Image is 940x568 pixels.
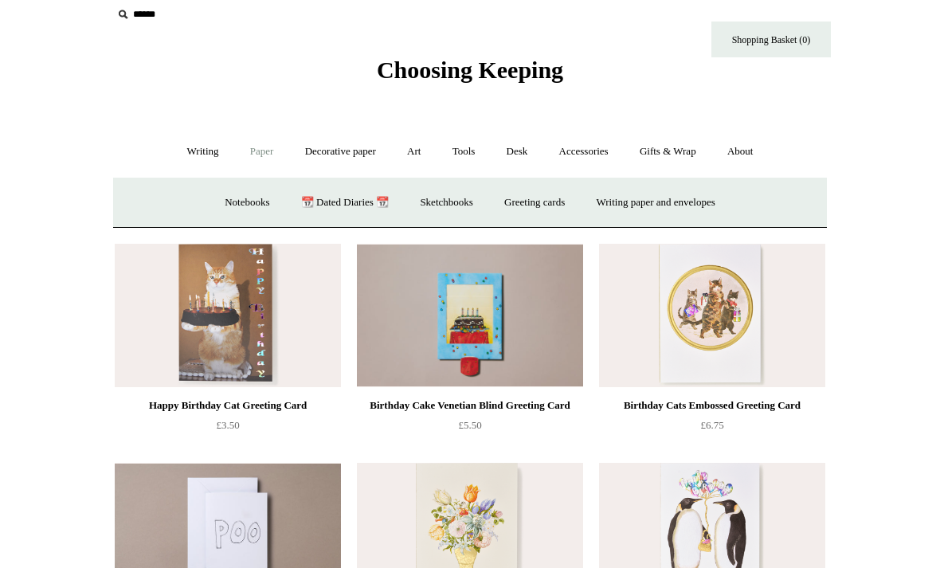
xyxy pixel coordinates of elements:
[625,131,711,173] a: Gifts & Wrap
[599,244,825,387] a: Birthday Cats Embossed Greeting Card Birthday Cats Embossed Greeting Card
[711,22,831,57] a: Shopping Basket (0)
[291,131,390,173] a: Decorative paper
[458,419,481,431] span: £5.50
[361,396,579,415] div: Birthday Cake Venetian Blind Greeting Card
[115,396,341,461] a: Happy Birthday Cat Greeting Card £3.50
[713,131,768,173] a: About
[599,396,825,461] a: Birthday Cats Embossed Greeting Card £6.75
[115,244,341,387] img: Happy Birthday Cat Greeting Card
[287,182,403,224] a: 📆 Dated Diaries 📆
[599,244,825,387] img: Birthday Cats Embossed Greeting Card
[492,131,542,173] a: Desk
[115,244,341,387] a: Happy Birthday Cat Greeting Card Happy Birthday Cat Greeting Card
[377,57,563,83] span: Choosing Keeping
[490,182,579,224] a: Greeting cards
[236,131,288,173] a: Paper
[210,182,284,224] a: Notebooks
[357,244,583,387] a: Birthday Cake Venetian Blind Greeting Card Birthday Cake Venetian Blind Greeting Card
[700,419,723,431] span: £6.75
[357,244,583,387] img: Birthday Cake Venetian Blind Greeting Card
[173,131,233,173] a: Writing
[438,131,490,173] a: Tools
[603,396,821,415] div: Birthday Cats Embossed Greeting Card
[582,182,730,224] a: Writing paper and envelopes
[545,131,623,173] a: Accessories
[119,396,337,415] div: Happy Birthday Cat Greeting Card
[405,182,487,224] a: Sketchbooks
[393,131,435,173] a: Art
[216,419,239,431] span: £3.50
[377,69,563,80] a: Choosing Keeping
[357,396,583,461] a: Birthday Cake Venetian Blind Greeting Card £5.50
